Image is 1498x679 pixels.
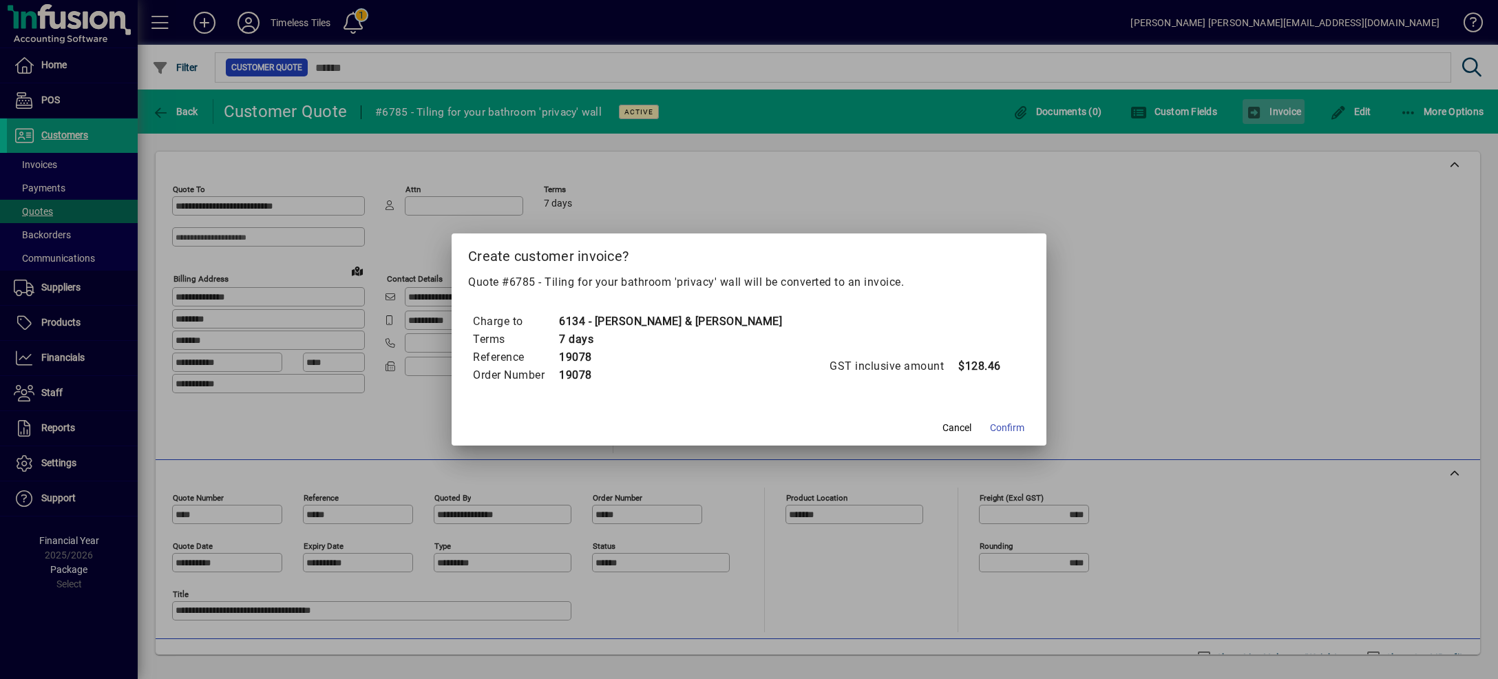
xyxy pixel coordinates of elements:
[942,421,971,435] span: Cancel
[558,331,782,348] td: 7 days
[990,421,1024,435] span: Confirm
[935,415,979,440] button: Cancel
[472,366,558,384] td: Order Number
[452,233,1046,273] h2: Create customer invoice?
[468,274,1030,291] p: Quote #6785 - Tiling for your bathroom 'privacy' wall will be converted to an invoice.
[472,313,558,331] td: Charge to
[558,366,782,384] td: 19078
[829,357,958,375] td: GST inclusive amount
[558,348,782,366] td: 19078
[958,357,1013,375] td: $128.46
[984,415,1030,440] button: Confirm
[558,313,782,331] td: 6134 - [PERSON_NAME] & [PERSON_NAME]
[472,331,558,348] td: Terms
[472,348,558,366] td: Reference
